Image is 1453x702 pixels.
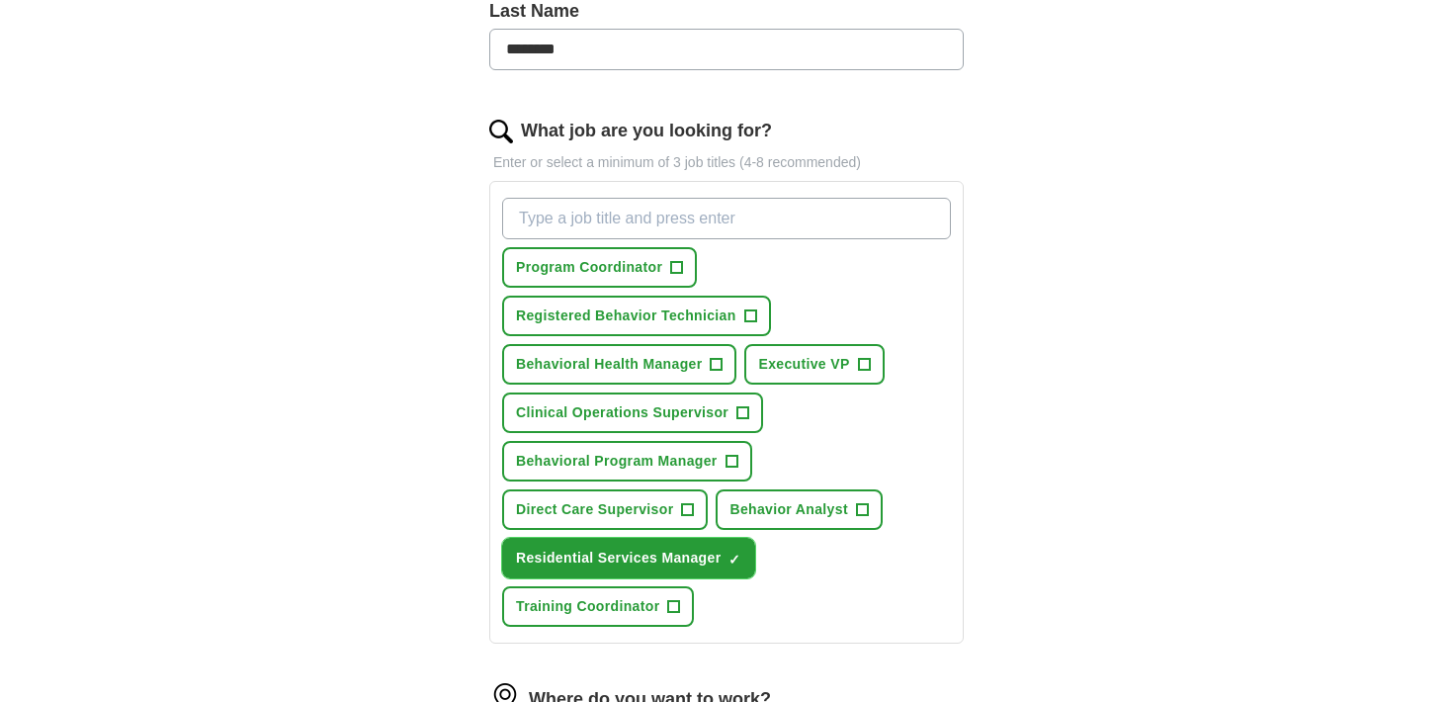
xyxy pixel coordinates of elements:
[516,548,721,569] span: Residential Services Manager
[516,596,659,617] span: Training Coordinator
[516,402,728,423] span: Clinical Operations Supervisor
[502,586,694,627] button: Training Coordinator
[729,499,847,520] span: Behavior Analyst
[744,344,884,385] button: Executive VP
[502,393,763,433] button: Clinical Operations Supervisor
[502,441,752,482] button: Behavioral Program Manager
[502,538,755,578] button: Residential Services Manager✓
[502,247,697,288] button: Program Coordinator
[516,306,736,326] span: Registered Behavior Technician
[502,296,771,336] button: Registered Behavior Technician
[489,120,513,143] img: search.png
[502,198,951,239] input: Type a job title and press enter
[728,552,740,568] span: ✓
[502,489,708,530] button: Direct Care Supervisor
[521,118,772,144] label: What job are you looking for?
[516,451,718,472] span: Behavioral Program Manager
[516,354,702,375] span: Behavioral Health Manager
[716,489,882,530] button: Behavior Analyst
[489,152,964,173] p: Enter or select a minimum of 3 job titles (4-8 recommended)
[516,499,673,520] span: Direct Care Supervisor
[516,257,662,278] span: Program Coordinator
[502,344,736,385] button: Behavioral Health Manager
[758,354,849,375] span: Executive VP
